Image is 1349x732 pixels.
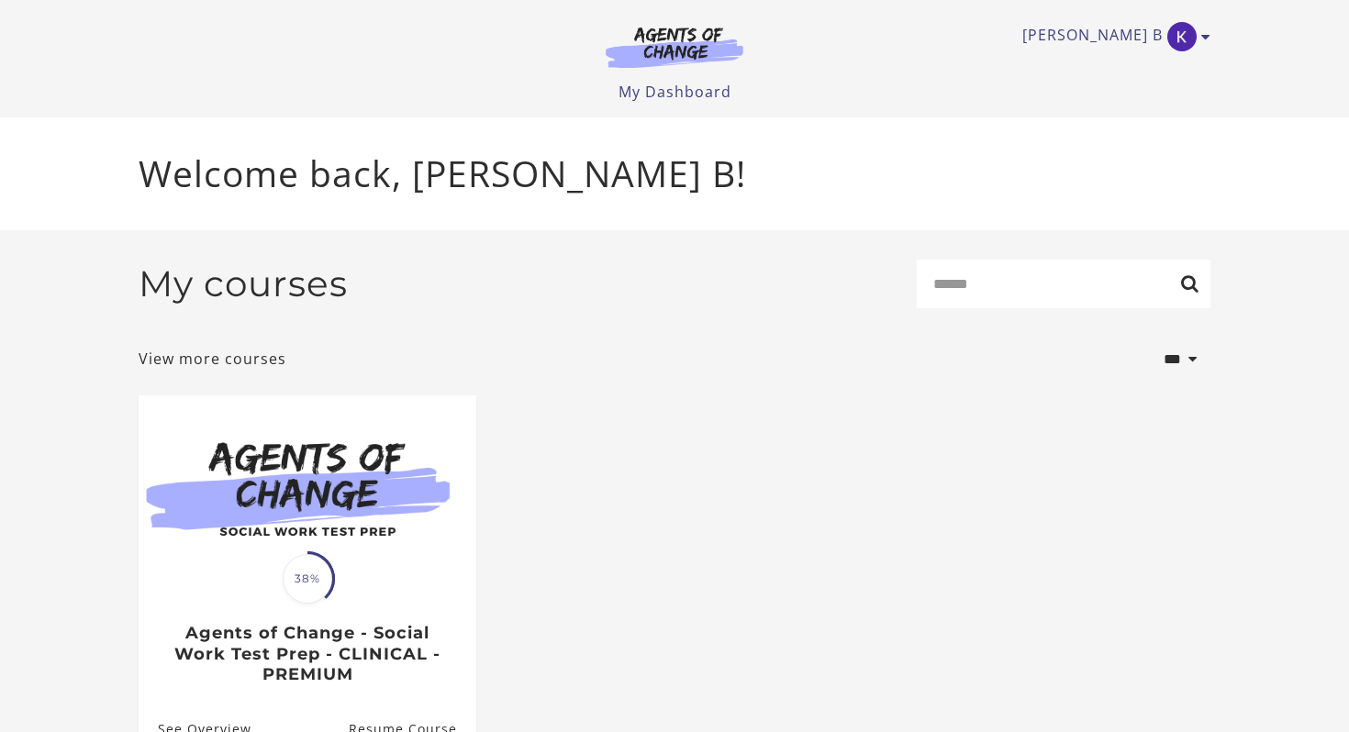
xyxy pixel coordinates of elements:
img: Agents of Change Logo [586,26,763,68]
h3: Agents of Change - Social Work Test Prep - CLINICAL - PREMIUM [158,623,456,685]
h2: My courses [139,262,348,305]
a: Toggle menu [1022,22,1201,51]
span: 38% [283,554,332,604]
p: Welcome back, [PERSON_NAME] B! [139,147,1210,201]
a: My Dashboard [619,82,731,102]
a: View more courses [139,348,286,370]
